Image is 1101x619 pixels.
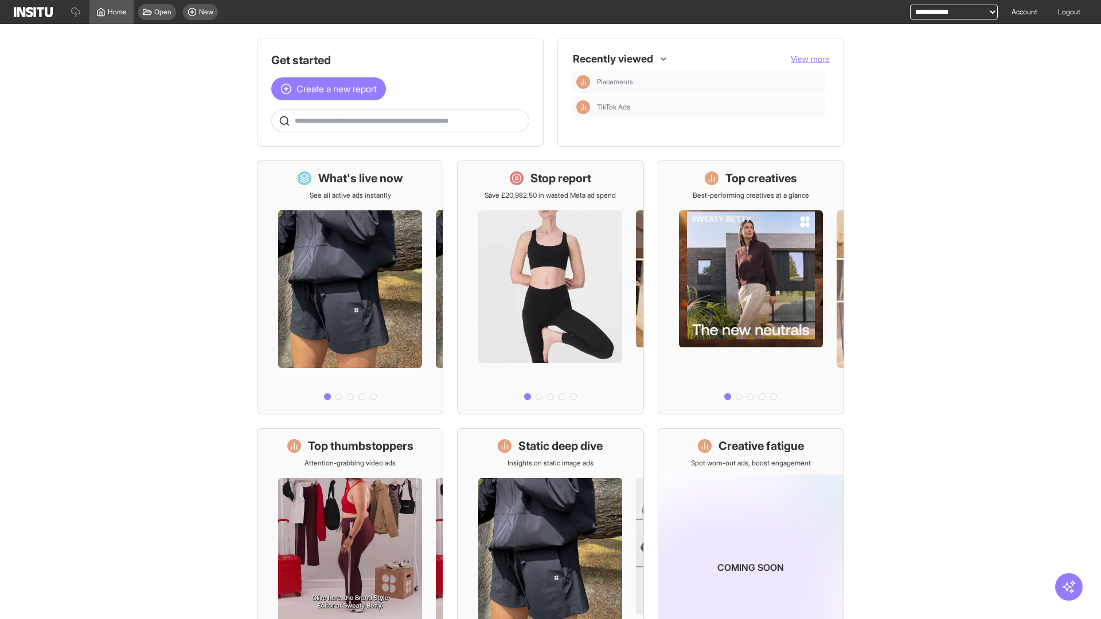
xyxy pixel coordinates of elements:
p: See all active ads instantly [310,191,391,200]
a: What's live nowSee all active ads instantly [257,160,443,414]
p: Best-performing creatives at a glance [693,191,809,200]
div: Insights [576,100,590,114]
h1: Top creatives [725,170,797,186]
p: Attention-grabbing video ads [304,459,396,468]
span: Placements [597,77,633,87]
a: Top creativesBest-performing creatives at a glance [658,160,844,414]
h1: Top thumbstoppers [308,438,413,454]
h1: What's live now [318,170,403,186]
span: Open [154,7,171,17]
img: Logo [14,7,53,17]
h1: Static deep dive [518,438,603,454]
h1: Get started [271,52,529,68]
span: Placements [597,77,821,87]
p: Insights on static image ads [507,459,594,468]
span: New [199,7,213,17]
span: Home [108,7,127,17]
div: Insights [576,75,590,89]
a: Stop reportSave £20,982.50 in wasted Meta ad spend [457,160,643,414]
span: TikTok Ads [597,103,630,112]
span: TikTok Ads [597,103,821,112]
span: Create a new report [296,82,377,96]
button: View more [791,53,830,65]
p: Save £20,982.50 in wasted Meta ad spend [485,191,616,200]
button: Create a new report [271,77,386,100]
span: View more [791,54,830,64]
h1: Stop report [530,170,591,186]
